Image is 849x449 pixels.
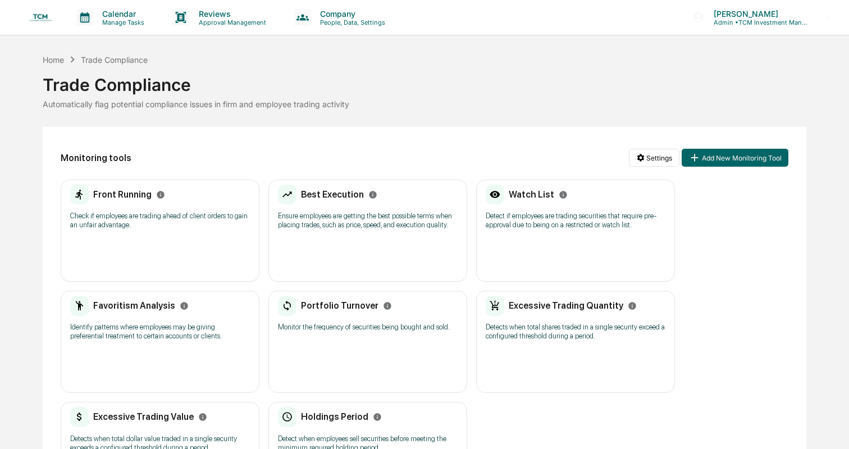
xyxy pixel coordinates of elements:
div: Trade Compliance [43,66,807,95]
div: Automatically flag potential compliance issues in firm and employee trading activity [43,99,807,109]
h2: Front Running [93,189,152,200]
p: People, Data, Settings [311,19,391,26]
h2: Portfolio Turnover [301,300,378,311]
svg: Info [628,301,637,310]
h2: Excessive Trading Value [93,411,194,422]
p: [PERSON_NAME] [705,9,809,19]
button: Add New Monitoring Tool [682,149,788,167]
h2: Holdings Period [301,411,368,422]
h2: Best Execution [301,189,364,200]
svg: Info [383,301,392,310]
p: Manage Tasks [93,19,150,26]
p: Ensure employees are getting the best possible terms when placing trades, such as price, speed, a... [278,212,458,230]
svg: Info [373,413,382,421]
h2: Watch List [509,189,554,200]
div: Trade Compliance [81,55,148,65]
h2: Monitoring tools [61,153,131,163]
h2: Favoritism Analysis [93,300,175,311]
button: Settings [629,149,679,167]
p: Reviews [190,9,272,19]
svg: Info [198,413,207,421]
h2: Excessive Trading Quantity [509,300,623,311]
p: Company [311,9,391,19]
img: logo [27,12,54,23]
p: Detect if employees are trading securities that require pre-approval due to being on a restricted... [486,212,665,230]
div: Home [43,55,64,65]
svg: Info [156,190,165,199]
p: Approval Management [190,19,272,26]
p: Detects when total shares traded in a single security exceed a configured threshold during a period. [486,323,665,341]
p: Monitor the frequency of securities being bought and sold. [278,323,458,332]
p: Check if employees are trading ahead of client orders to gain an unfair advantage. [70,212,250,230]
svg: Info [180,301,189,310]
svg: Info [368,190,377,199]
svg: Info [559,190,568,199]
p: Identify patterns where employees may be giving preferential treatment to certain accounts or cli... [70,323,250,341]
p: Calendar [93,9,150,19]
p: Admin • TCM Investment Management [705,19,809,26]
